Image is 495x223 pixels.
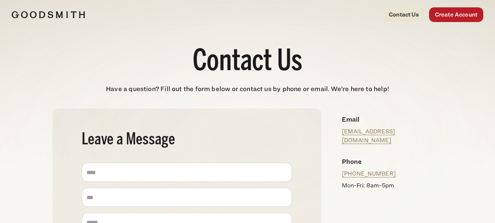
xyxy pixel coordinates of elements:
a: [PHONE_NUMBER] [342,170,396,177]
h4: Email [342,114,437,124]
h4: Phone [342,157,437,166]
a: Contact Us [383,7,425,22]
p: Mon-Fri: 8am-5pm [342,181,437,190]
a: Create Account [429,7,483,22]
h2: Leave a Message [82,132,292,148]
a: [EMAIL_ADDRESS][DOMAIN_NAME] [342,128,395,144]
img: Goodsmith [12,11,85,18]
